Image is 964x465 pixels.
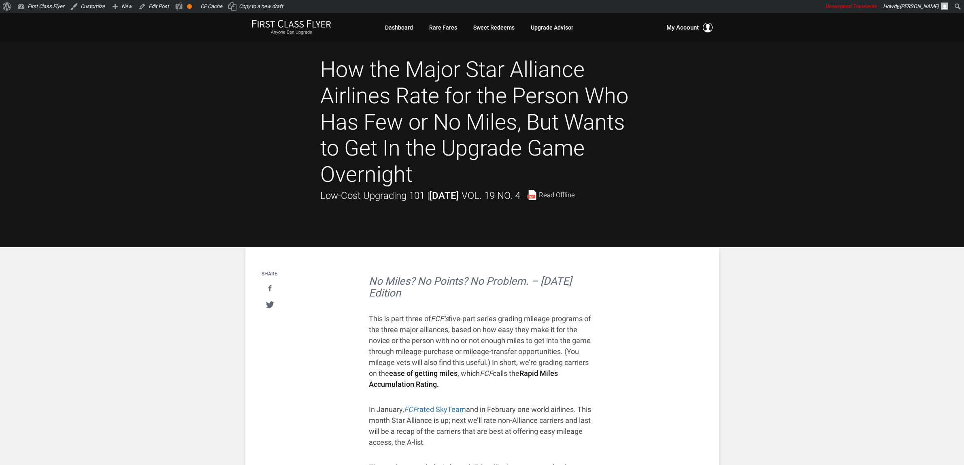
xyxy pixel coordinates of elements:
[404,405,417,414] em: FCF
[320,188,575,203] div: Low-Cost Upgrading 101 |
[404,405,466,414] a: FCFrated SkyTeam
[262,281,278,296] a: Share
[531,20,573,35] a: Upgrade Advisor
[429,20,457,35] a: Rare Fares
[429,190,459,201] strong: [DATE]
[262,271,279,277] h4: Share:
[462,190,520,201] span: Vol. 19 No. 4
[252,19,331,28] img: First Class Flyer
[369,404,596,448] p: In January, and in February one world airlines. This month Star Alliance is up; next we’ll rate n...
[252,30,331,35] small: Anyone Can Upgrade
[431,314,449,323] em: FCF’s
[262,297,278,312] a: Tweet
[385,20,413,35] a: Dashboard
[666,23,699,32] span: My Account
[389,369,458,378] strong: ease of getting miles
[666,23,713,32] button: My Account
[369,313,596,390] p: This is part three of five-part series grading mileage programs of the three major alliances, bas...
[252,19,331,36] a: First Class FlyerAnyone Can Upgrade
[320,57,644,188] h1: How the Major Star Alliance Airlines Rate for the Person Who Has Few or No Miles, But Wants to Ge...
[825,3,877,9] span: Unsuspend Transients
[369,275,572,299] em: No Miles? No Points? No Problem. – [DATE] Edition
[527,190,575,200] a: Read Offline
[369,369,558,388] strong: Rapid Miles Accumulation Rating.
[480,369,493,378] em: FCF
[900,3,938,9] span: [PERSON_NAME]
[473,20,515,35] a: Sweet Redeems
[539,192,575,198] span: Read Offline
[527,190,537,200] img: pdf-file.svg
